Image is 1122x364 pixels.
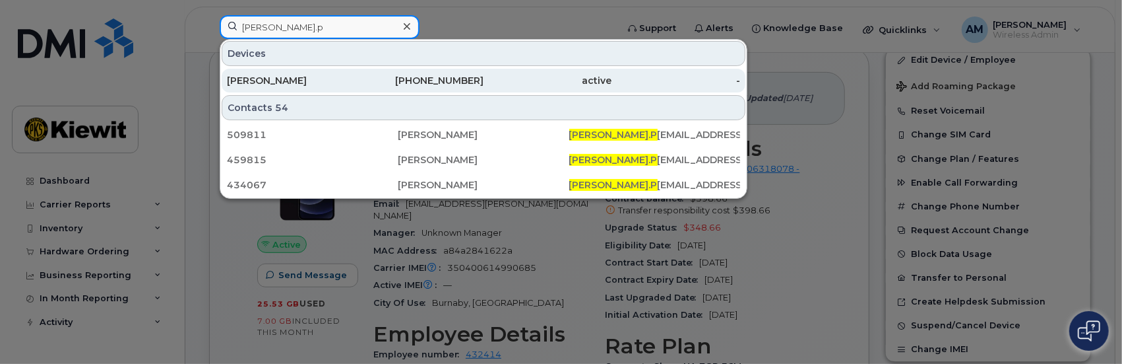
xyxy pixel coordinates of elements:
[227,128,398,141] div: 509811
[222,69,745,92] a: [PERSON_NAME][PHONE_NUMBER]active-
[569,179,658,191] span: [PERSON_NAME].P
[220,15,420,39] input: Find something...
[569,128,740,141] div: [EMAIL_ADDRESS][PERSON_NAME][DOMAIN_NAME]
[222,173,745,197] a: 434067[PERSON_NAME][PERSON_NAME].P[EMAIL_ADDRESS][PERSON_NAME][DOMAIN_NAME]
[275,101,288,114] span: 54
[398,178,569,192] div: [PERSON_NAME]
[222,148,745,172] a: 459815[PERSON_NAME][PERSON_NAME].P[EMAIL_ADDRESS][PERSON_NAME][DOMAIN_NAME]
[398,128,569,141] div: [PERSON_NAME]
[227,178,398,192] div: 434067
[222,95,745,120] div: Contacts
[227,74,356,87] div: [PERSON_NAME]
[1078,320,1100,342] img: Open chat
[222,123,745,147] a: 509811[PERSON_NAME][PERSON_NAME].P[EMAIL_ADDRESS][PERSON_NAME][DOMAIN_NAME]
[483,74,612,87] div: active
[569,129,658,141] span: [PERSON_NAME].P
[569,153,740,166] div: [EMAIL_ADDRESS][PERSON_NAME][DOMAIN_NAME]
[356,74,484,87] div: [PHONE_NUMBER]
[222,41,745,66] div: Devices
[569,154,658,166] span: [PERSON_NAME].P
[227,153,398,166] div: 459815
[398,153,569,166] div: [PERSON_NAME]
[612,74,741,87] div: -
[569,178,740,192] div: [EMAIL_ADDRESS][PERSON_NAME][DOMAIN_NAME]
